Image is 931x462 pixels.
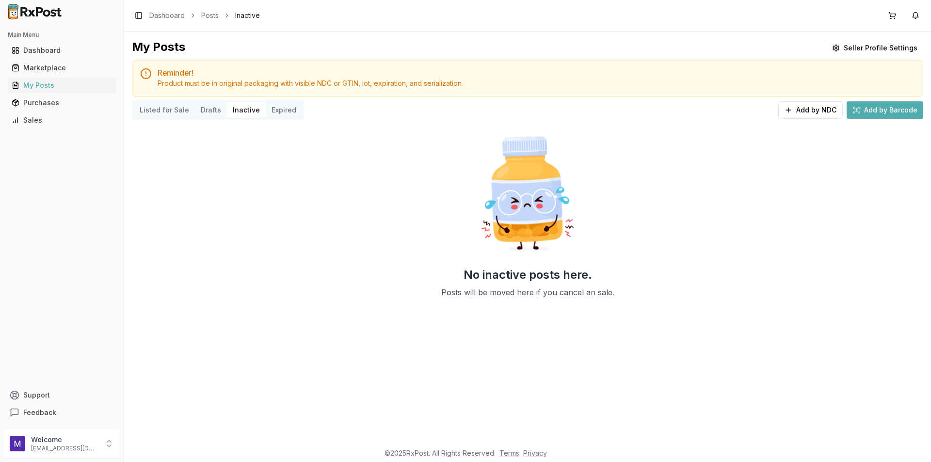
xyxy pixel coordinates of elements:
div: My Posts [132,39,185,57]
button: Seller Profile Settings [826,39,923,57]
span: Feedback [23,408,56,417]
div: Purchases [12,98,112,108]
button: Add by Barcode [847,101,923,119]
h2: Main Menu [8,31,116,39]
img: Sad Pill Bottle [465,131,590,255]
button: My Posts [4,78,120,93]
button: Sales [4,112,120,128]
button: Listed for Sale [134,102,195,118]
p: [EMAIL_ADDRESS][DOMAIN_NAME] [31,445,98,452]
button: Marketplace [4,60,120,76]
nav: breadcrumb [149,11,260,20]
button: Add by NDC [778,101,843,119]
a: Privacy [523,449,547,457]
a: Marketplace [8,59,116,77]
div: Product must be in original packaging with visible NDC or GTIN, lot, expiration, and serialization. [158,79,915,88]
button: Feedback [4,404,120,421]
a: My Posts [8,77,116,94]
p: Welcome [31,435,98,445]
a: Sales [8,112,116,129]
a: Purchases [8,94,116,112]
button: Inactive [227,102,266,118]
h2: No inactive posts here. [464,267,592,283]
div: Marketplace [12,63,112,73]
p: Posts will be moved here if you cancel an sale. [441,287,614,298]
button: Expired [266,102,302,118]
span: Inactive [235,11,260,20]
button: Purchases [4,95,120,111]
a: Terms [499,449,519,457]
a: Dashboard [8,42,116,59]
button: Dashboard [4,43,120,58]
h5: Reminder! [158,69,915,77]
img: User avatar [10,436,25,451]
a: Dashboard [149,11,185,20]
a: Posts [201,11,219,20]
img: RxPost Logo [4,4,66,19]
div: Sales [12,115,112,125]
div: My Posts [12,80,112,90]
button: Support [4,386,120,404]
button: Drafts [195,102,227,118]
div: Dashboard [12,46,112,55]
